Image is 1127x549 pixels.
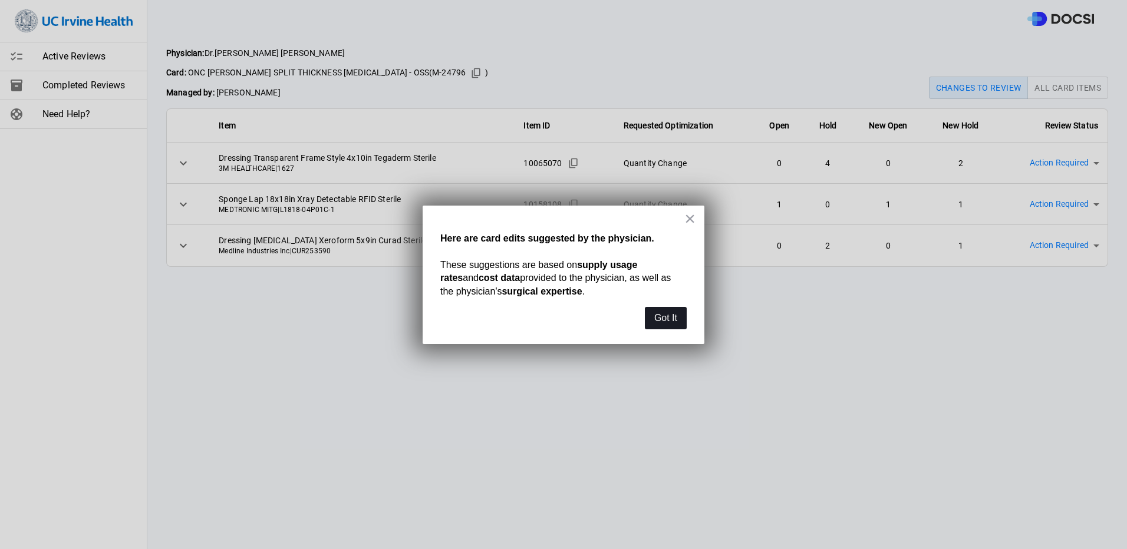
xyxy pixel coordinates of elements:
[502,286,582,296] strong: surgical expertise
[440,273,674,296] span: provided to the physician, as well as the physician's
[440,260,640,283] strong: supply usage rates
[582,286,585,296] span: .
[684,209,696,228] button: Close
[463,273,479,283] span: and
[645,307,687,329] button: Got It
[440,233,654,243] strong: Here are card edits suggested by the physician.
[440,260,577,270] span: These suggestions are based on
[479,273,520,283] strong: cost data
